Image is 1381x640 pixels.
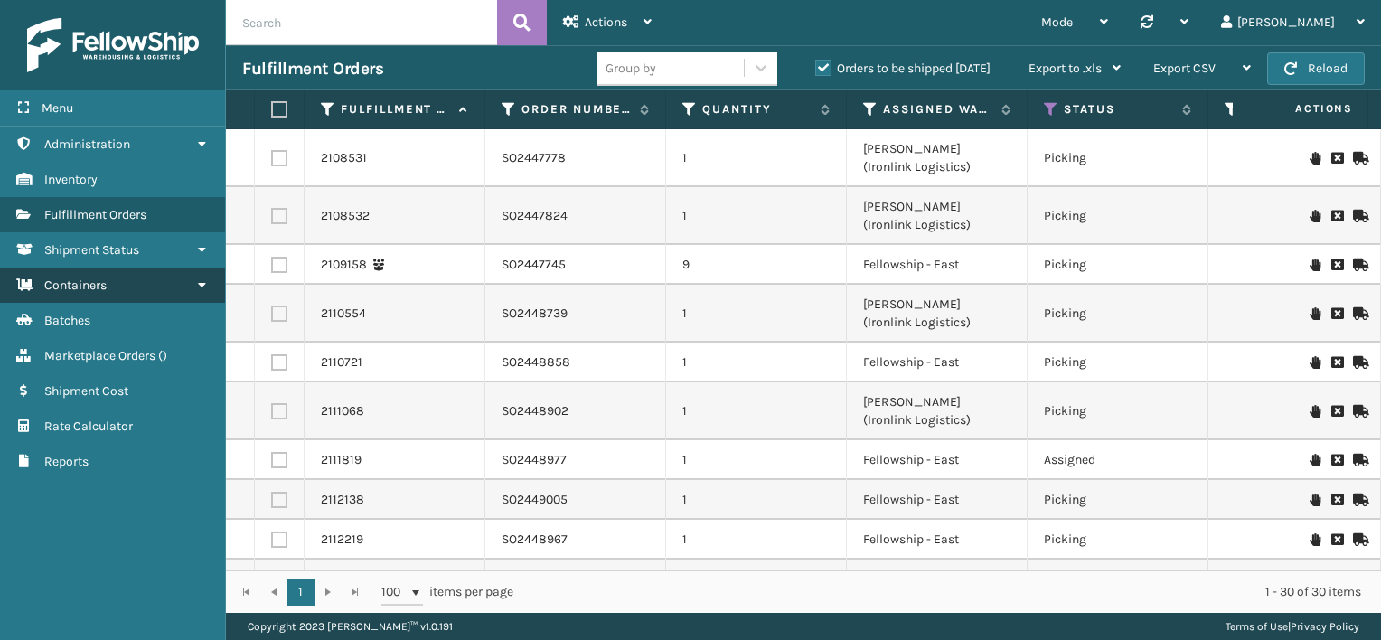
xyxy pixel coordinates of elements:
[44,207,146,222] span: Fulfillment Orders
[1331,356,1342,369] i: Request to Be Cancelled
[847,129,1028,187] td: [PERSON_NAME] (Ironlink Logistics)
[847,440,1028,480] td: Fellowship - East
[1310,152,1320,165] i: On Hold
[1028,382,1208,440] td: Picking
[502,207,568,225] a: SO2447824
[1226,613,1359,640] div: |
[847,285,1028,343] td: [PERSON_NAME] (Ironlink Logistics)
[1028,245,1208,285] td: Picking
[502,305,568,323] a: SO2448739
[1331,405,1342,418] i: Request to Be Cancelled
[1331,533,1342,546] i: Request to Be Cancelled
[1331,494,1342,506] i: Request to Be Cancelled
[1310,259,1320,271] i: On Hold
[666,480,847,520] td: 1
[502,491,568,509] a: SO2449005
[44,383,128,399] span: Shipment Cost
[1353,259,1364,271] i: Mark as Shipped
[44,348,155,363] span: Marketplace Orders
[585,14,627,30] span: Actions
[42,100,73,116] span: Menu
[521,101,631,118] label: Order Number
[1353,405,1364,418] i: Mark as Shipped
[1310,533,1320,546] i: On Hold
[44,172,98,187] span: Inventory
[847,560,1028,617] td: [PERSON_NAME] (Ironlink Logistics)
[1029,61,1102,76] span: Export to .xls
[1310,307,1320,320] i: On Hold
[1153,61,1216,76] span: Export CSV
[1353,152,1364,165] i: Mark as Shipped
[1028,343,1208,382] td: Picking
[1028,520,1208,560] td: Picking
[321,305,366,323] a: 2110554
[666,382,847,440] td: 1
[847,187,1028,245] td: [PERSON_NAME] (Ironlink Logistics)
[666,285,847,343] td: 1
[321,531,363,549] a: 2112219
[321,149,367,167] a: 2108531
[44,136,130,152] span: Administration
[44,242,139,258] span: Shipment Status
[1028,187,1208,245] td: Picking
[1028,285,1208,343] td: Picking
[1028,560,1208,617] td: Picking
[321,207,370,225] a: 2108532
[1353,454,1364,466] i: Mark as Shipped
[1028,129,1208,187] td: Picking
[1353,307,1364,320] i: Mark as Shipped
[502,149,566,167] a: SO2447778
[321,402,364,420] a: 2111068
[666,440,847,480] td: 1
[666,187,847,245] td: 1
[1064,101,1173,118] label: Status
[1353,356,1364,369] i: Mark as Shipped
[666,343,847,382] td: 1
[1353,494,1364,506] i: Mark as Shipped
[847,520,1028,560] td: Fellowship - East
[847,480,1028,520] td: Fellowship - East
[847,343,1028,382] td: Fellowship - East
[248,613,453,640] p: Copyright 2023 [PERSON_NAME]™ v 1.0.191
[1331,259,1342,271] i: Request to Be Cancelled
[502,402,568,420] a: SO2448902
[1331,454,1342,466] i: Request to Be Cancelled
[1331,307,1342,320] i: Request to Be Cancelled
[539,583,1361,601] div: 1 - 30 of 30 items
[321,491,364,509] a: 2112138
[381,583,409,601] span: 100
[502,256,566,274] a: SO2447745
[1226,620,1288,633] a: Terms of Use
[381,579,513,606] span: items per page
[287,579,315,606] a: 1
[44,419,133,434] span: Rate Calculator
[883,101,992,118] label: Assigned Warehouse
[502,531,568,549] a: SO2448967
[158,348,167,363] span: ( )
[502,353,570,372] a: SO2448858
[27,18,199,72] img: logo
[847,382,1028,440] td: [PERSON_NAME] (Ironlink Logistics)
[44,313,90,328] span: Batches
[1331,210,1342,222] i: Request to Be Cancelled
[321,353,362,372] a: 2110721
[1291,620,1359,633] a: Privacy Policy
[1353,210,1364,222] i: Mark as Shipped
[1267,52,1365,85] button: Reload
[666,129,847,187] td: 1
[666,560,847,617] td: 1
[44,278,107,293] span: Containers
[666,245,847,285] td: 9
[1238,94,1364,124] span: Actions
[1353,533,1364,546] i: Mark as Shipped
[1310,405,1320,418] i: On Hold
[1028,440,1208,480] td: Assigned
[666,520,847,560] td: 1
[702,101,812,118] label: Quantity
[502,451,567,469] a: SO2448977
[321,256,367,274] a: 2109158
[815,61,991,76] label: Orders to be shipped [DATE]
[1310,454,1320,466] i: On Hold
[1028,480,1208,520] td: Picking
[341,101,450,118] label: Fulfillment Order Id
